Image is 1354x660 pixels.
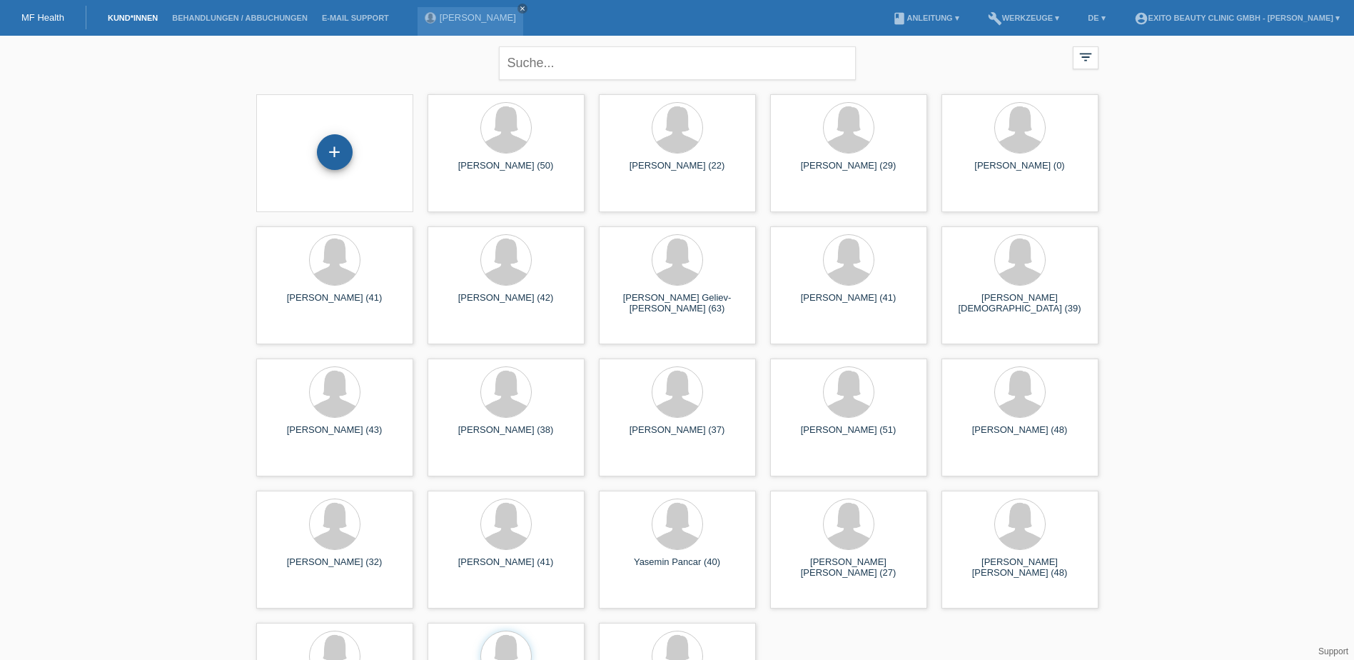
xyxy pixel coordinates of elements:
[610,292,744,315] div: [PERSON_NAME] Geliev-[PERSON_NAME] (63)
[439,160,573,183] div: [PERSON_NAME] (50)
[988,11,1002,26] i: build
[318,140,352,164] div: Kund*in hinzufügen
[892,11,906,26] i: book
[439,424,573,447] div: [PERSON_NAME] (38)
[268,556,402,579] div: [PERSON_NAME] (32)
[953,160,1087,183] div: [PERSON_NAME] (0)
[610,556,744,579] div: Yasemin Pancar (40)
[885,14,966,22] a: bookAnleitung ▾
[440,12,516,23] a: [PERSON_NAME]
[1318,646,1348,656] a: Support
[1134,11,1148,26] i: account_circle
[165,14,315,22] a: Behandlungen / Abbuchungen
[439,556,573,579] div: [PERSON_NAME] (41)
[499,46,856,80] input: Suche...
[439,292,573,315] div: [PERSON_NAME] (42)
[610,424,744,447] div: [PERSON_NAME] (37)
[21,12,64,23] a: MF Health
[268,424,402,447] div: [PERSON_NAME] (43)
[315,14,396,22] a: E-Mail Support
[101,14,165,22] a: Kund*innen
[953,292,1087,315] div: [PERSON_NAME][DEMOGRAPHIC_DATA] (39)
[1078,49,1093,65] i: filter_list
[1127,14,1347,22] a: account_circleExito Beauty Clinic GmbH - [PERSON_NAME] ▾
[268,292,402,315] div: [PERSON_NAME] (41)
[782,424,916,447] div: [PERSON_NAME] (51)
[782,556,916,579] div: [PERSON_NAME] [PERSON_NAME] (27)
[519,5,526,12] i: close
[782,292,916,315] div: [PERSON_NAME] (41)
[1081,14,1112,22] a: DE ▾
[953,424,1087,447] div: [PERSON_NAME] (48)
[610,160,744,183] div: [PERSON_NAME] (22)
[782,160,916,183] div: [PERSON_NAME] (29)
[517,4,527,14] a: close
[953,556,1087,579] div: [PERSON_NAME] [PERSON_NAME] (48)
[981,14,1067,22] a: buildWerkzeuge ▾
